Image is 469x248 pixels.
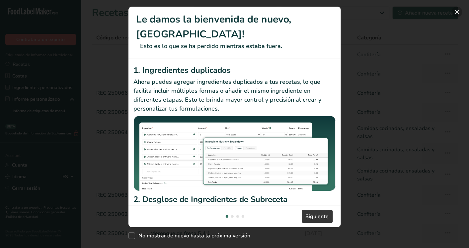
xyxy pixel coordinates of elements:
p: Esto es lo que se ha perdido mientras estaba fuera. [136,42,333,51]
span: Siguiente [306,213,329,221]
span: No mostrar de nuevo hasta la próxima versión [135,232,251,239]
button: Siguiente [302,210,333,223]
h2: 2. Desglose de Ingredientes de Subreceta [134,193,336,205]
h1: Le damos la bienvenida de nuevo, [GEOGRAPHIC_DATA]! [136,12,333,42]
p: Ahora puedes agregar ingredientes duplicados a tus recetas, lo que facilita incluir múltiples for... [134,77,336,113]
img: Ingredientes duplicados [134,116,336,191]
h2: 1. Ingredientes duplicados [134,64,336,76]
